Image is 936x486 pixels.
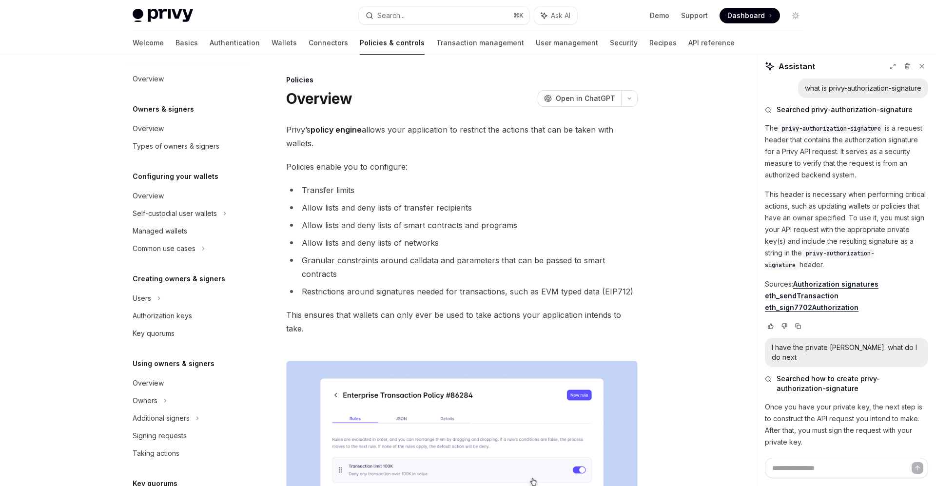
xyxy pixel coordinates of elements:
[782,125,881,133] span: privy-authorization-signature
[777,105,913,115] span: Searched privy-authorization-signature
[125,70,250,88] a: Overview
[133,123,164,135] div: Overview
[125,427,250,445] a: Signing requests
[133,377,164,389] div: Overview
[133,140,219,152] div: Types of owners & signers
[125,137,250,155] a: Types of owners & signers
[133,31,164,55] a: Welcome
[133,243,195,254] div: Common use cases
[286,183,638,197] li: Transfer limits
[133,328,175,339] div: Key quorums
[125,445,250,462] a: Taking actions
[551,11,570,20] span: Ask AI
[720,8,780,23] a: Dashboard
[286,218,638,232] li: Allow lists and deny lists of smart contracts and programs
[133,190,164,202] div: Overview
[286,90,352,107] h1: Overview
[210,31,260,55] a: Authentication
[286,253,638,281] li: Granular constraints around calldata and parameters that can be passed to smart contracts
[309,31,348,55] a: Connectors
[133,225,187,237] div: Managed wallets
[133,103,194,115] h5: Owners & signers
[286,160,638,174] span: Policies enable you to configure:
[538,90,621,107] button: Open in ChatGPT
[133,273,225,285] h5: Creating owners & signers
[650,11,669,20] a: Demo
[286,308,638,335] span: This ensures that wallets can only ever be used to take actions your application intends to take.
[286,236,638,250] li: Allow lists and deny lists of networks
[779,60,815,72] span: Assistant
[788,8,803,23] button: Toggle dark mode
[765,122,928,181] p: The is a request header that contains the authorization signature for a Privy API request. It ser...
[125,187,250,205] a: Overview
[133,73,164,85] div: Overview
[765,278,928,313] p: Sources:
[765,374,928,393] button: Searched how to create privy-authorization-signature
[912,462,923,474] button: Send message
[436,31,524,55] a: Transaction management
[125,325,250,342] a: Key quorums
[610,31,638,55] a: Security
[125,120,250,137] a: Overview
[765,292,838,300] a: eth_sendTransaction
[765,303,858,312] a: eth_sign7702Authorization
[272,31,297,55] a: Wallets
[360,31,425,55] a: Policies & controls
[133,430,187,442] div: Signing requests
[311,125,362,135] strong: policy engine
[772,343,921,362] div: I have the private [PERSON_NAME]. what do I do next
[649,31,677,55] a: Recipes
[125,307,250,325] a: Authorization keys
[536,31,598,55] a: User management
[133,9,193,22] img: light logo
[359,7,529,24] button: Search...⌘K
[534,7,577,24] button: Ask AI
[133,310,192,322] div: Authorization keys
[513,12,524,19] span: ⌘ K
[805,83,921,93] div: what is privy-authorization-signature
[727,11,765,20] span: Dashboard
[765,189,928,271] p: This header is necessary when performing critical actions, such as updating wallets or policies t...
[133,447,179,459] div: Taking actions
[125,374,250,392] a: Overview
[793,280,878,289] a: Authorization signatures
[556,94,615,103] span: Open in ChatGPT
[777,374,928,393] span: Searched how to create privy-authorization-signature
[133,395,157,407] div: Owners
[765,401,928,448] p: Once you have your private key, the next step is to construct the API request you intend to make....
[286,285,638,298] li: Restrictions around signatures needed for transactions, such as EVM typed data (EIP712)
[133,292,151,304] div: Users
[133,171,218,182] h5: Configuring your wallets
[125,222,250,240] a: Managed wallets
[286,201,638,214] li: Allow lists and deny lists of transfer recipients
[175,31,198,55] a: Basics
[765,250,874,269] span: privy-authorization-signature
[286,75,638,85] div: Policies
[133,412,190,424] div: Additional signers
[133,208,217,219] div: Self-custodial user wallets
[681,11,708,20] a: Support
[133,358,214,369] h5: Using owners & signers
[765,105,928,115] button: Searched privy-authorization-signature
[286,123,638,150] span: Privy’s allows your application to restrict the actions that can be taken with wallets.
[377,10,405,21] div: Search...
[688,31,735,55] a: API reference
